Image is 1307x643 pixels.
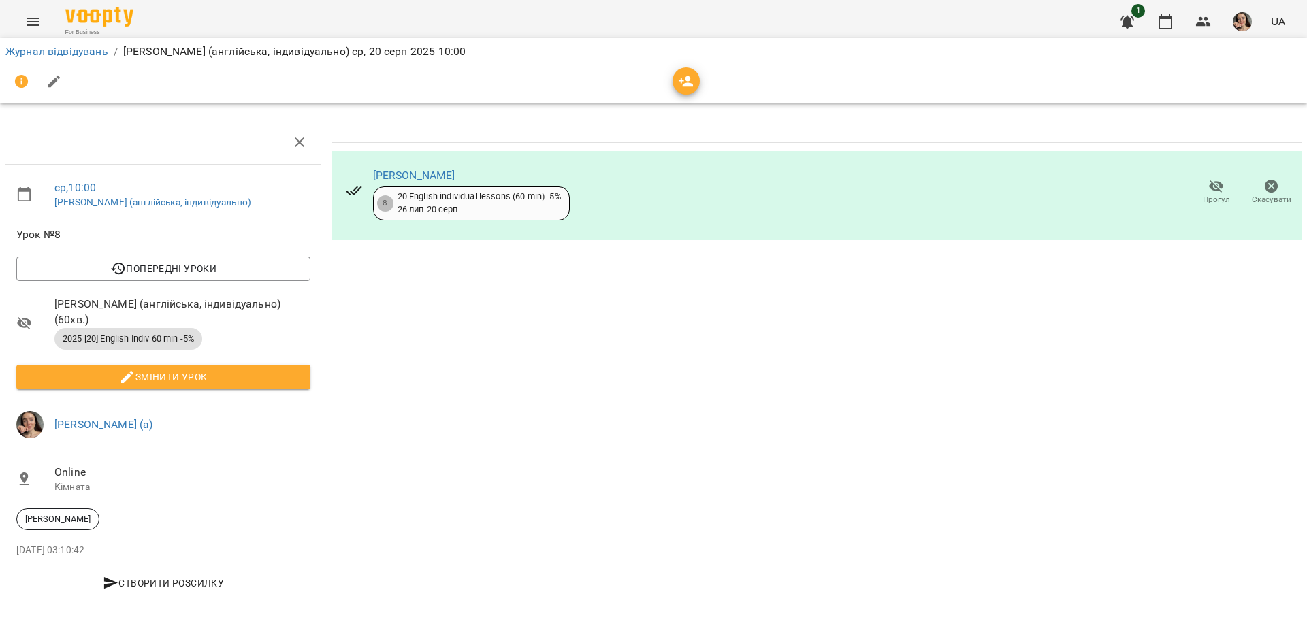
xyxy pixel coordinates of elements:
[16,544,310,557] p: [DATE] 03:10:42
[27,369,300,385] span: Змінити урок
[22,575,305,591] span: Створити розсилку
[16,508,99,530] div: [PERSON_NAME]
[54,296,310,328] span: [PERSON_NAME] (англійська, індивідуально) ( 60 хв. )
[16,257,310,281] button: Попередні уроки
[373,169,455,182] a: [PERSON_NAME]
[54,480,310,494] p: Кімната
[16,365,310,389] button: Змінити урок
[54,181,96,194] a: ср , 10:00
[54,464,310,480] span: Online
[54,418,153,431] a: [PERSON_NAME] (а)
[5,45,108,58] a: Журнал відвідувань
[1252,194,1291,205] span: Скасувати
[123,44,466,60] p: [PERSON_NAME] (англійська, індивідуально) ср, 20 серп 2025 10:00
[114,44,118,60] li: /
[1131,4,1145,18] span: 1
[16,411,44,438] img: aaa0aa5797c5ce11638e7aad685b53dd.jpeg
[398,191,561,216] div: 20 English individual lessons (60 min) -5% 26 лип - 20 серп
[17,513,99,525] span: [PERSON_NAME]
[5,44,1302,60] nav: breadcrumb
[16,5,49,38] button: Menu
[1233,12,1252,31] img: aaa0aa5797c5ce11638e7aad685b53dd.jpeg
[65,7,133,27] img: Voopty Logo
[54,333,202,345] span: 2025 [20] English Indiv 60 min -5%
[1244,174,1299,212] button: Скасувати
[377,195,393,212] div: 8
[65,28,133,37] span: For Business
[27,261,300,277] span: Попередні уроки
[16,571,310,595] button: Створити розсилку
[1265,9,1291,34] button: UA
[16,227,310,243] span: Урок №8
[1203,194,1230,205] span: Прогул
[54,197,251,208] a: [PERSON_NAME] (англійська, індивідуально)
[1189,174,1244,212] button: Прогул
[1271,14,1285,29] span: UA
